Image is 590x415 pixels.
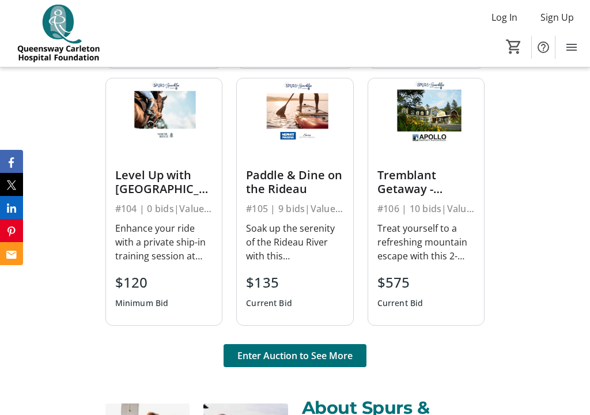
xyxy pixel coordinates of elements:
[531,8,583,27] button: Sign Up
[246,201,344,217] div: #105 | 9 bids | Value $145
[246,293,292,314] div: Current Bid
[115,201,213,217] div: #104 | 0 bids | Value $400
[115,168,213,196] div: Level Up with [GEOGRAPHIC_DATA]
[377,221,475,263] div: Treat yourself to a refreshing mountain escape with this 2-night stay at the elegant [GEOGRAPHIC_...
[115,221,213,263] div: Enhance your ride with a private ship-in training session at [GEOGRAPHIC_DATA], a respected and w...
[377,272,423,293] div: $575
[377,168,475,196] div: Tremblant Getaway - [GEOGRAPHIC_DATA] Escape
[377,201,475,217] div: #106 | 10 bids | Value $700
[504,36,524,57] button: Cart
[246,168,344,196] div: Paddle & Dine on the Rideau
[246,272,292,293] div: $135
[532,36,555,59] button: Help
[115,293,169,314] div: Minimum Bid
[7,5,109,62] img: QCH Foundation's Logo
[106,78,222,144] img: Level Up with Northridge Farm
[246,221,344,263] div: Soak up the serenity of the Rideau River with this unforgettable outdoor experience for two. This...
[560,36,583,59] button: Menu
[237,78,353,144] img: Paddle & Dine on the Rideau
[224,344,366,367] button: Enter Auction to See More
[491,10,517,24] span: Log In
[540,10,574,24] span: Sign Up
[482,8,527,27] button: Log In
[115,272,169,293] div: $120
[377,293,423,314] div: Current Bid
[237,349,353,363] span: Enter Auction to See More
[368,78,485,144] img: Tremblant Getaway - Chateau Beauvallon Escape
